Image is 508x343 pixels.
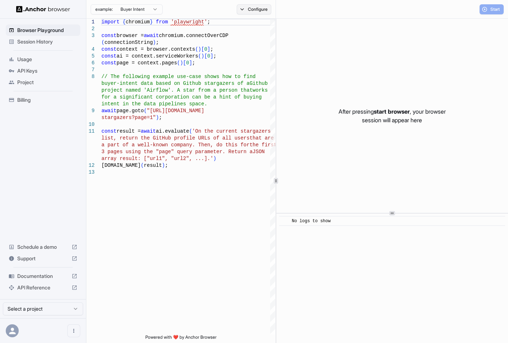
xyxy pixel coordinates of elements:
[253,149,265,155] span: JSON
[6,253,80,264] div: Support
[101,128,117,134] span: const
[101,135,250,141] span: list, return the GitHub profile URLs of all users
[86,162,95,169] div: 12
[156,40,159,45] span: ;
[204,53,207,59] span: [
[292,219,331,224] span: No logs to show
[86,32,95,39] div: 3
[86,73,95,80] div: 8
[144,33,159,38] span: await
[17,96,77,104] span: Billing
[150,19,153,25] span: }
[117,46,195,52] span: context = browser.contexts
[17,38,77,45] span: Session History
[171,19,207,25] span: 'playwright'
[17,243,69,251] span: Schedule a demo
[141,163,144,168] span: (
[6,94,80,106] div: Billing
[165,163,168,168] span: ;
[156,128,189,134] span: ai.evaluate
[86,121,95,128] div: 10
[117,128,141,134] span: result =
[213,53,216,59] span: ;
[6,241,80,253] div: Schedule a demo
[117,33,144,38] span: browser =
[177,60,180,66] span: (
[141,128,156,134] span: await
[6,54,80,65] div: Usage
[159,115,162,120] span: ;
[86,26,95,32] div: 2
[183,60,186,66] span: [
[153,40,156,45] span: )
[101,142,250,148] span: a part of a well-known company. Then, do this for
[189,128,192,134] span: (
[101,46,117,52] span: const
[204,46,207,52] span: 0
[198,46,201,52] span: )
[117,108,144,114] span: page.goto
[210,53,213,59] span: ]
[192,60,195,66] span: ;
[253,94,262,100] span: ing
[237,4,272,14] button: Configure
[6,65,80,77] div: API Keys
[17,273,69,280] span: Documentation
[101,53,117,59] span: const
[101,163,141,168] span: [DOMAIN_NAME]
[374,108,410,115] span: start browser
[86,19,95,26] div: 1
[213,156,216,161] span: )
[101,108,117,114] span: await
[201,46,204,52] span: [
[101,40,104,45] span: (
[17,255,69,262] span: Support
[17,67,77,74] span: API Keys
[144,108,147,114] span: (
[201,53,204,59] span: )
[186,60,189,66] span: 0
[104,40,153,45] span: connectionString
[17,27,77,34] span: Browser Playground
[283,218,286,225] span: ​
[156,19,168,25] span: from
[207,53,210,59] span: 0
[101,74,253,79] span: // The following example use-case shows how to fin
[6,270,80,282] div: Documentation
[250,135,274,141] span: that are
[126,19,150,25] span: chromium
[210,46,213,52] span: ;
[145,334,217,343] span: Powered with ❤️ by Anchor Browser
[101,33,117,38] span: const
[86,60,95,67] div: 6
[207,46,210,52] span: ]
[250,81,268,86] span: Github
[339,107,446,124] p: After pressing , your browser session will appear here
[117,53,198,59] span: ai = context.serviceWorkers
[101,115,156,120] span: stargazers?page=1"
[86,169,95,176] div: 13
[147,108,204,114] span: "[URL][DOMAIN_NAME]
[6,282,80,293] div: API Reference
[189,60,192,66] span: ]
[86,67,95,73] div: 7
[101,156,213,161] span: array result: ["url1", "url2", ...].'
[101,60,117,66] span: const
[101,81,250,86] span: buyer-intent data based on Github stargazers of a
[162,163,165,168] span: )
[253,74,255,79] span: d
[6,24,80,36] div: Browser Playground
[17,284,69,291] span: API Reference
[17,56,77,63] span: Usage
[144,163,162,168] span: result
[195,46,198,52] span: (
[16,6,70,13] img: Anchor Logo
[101,94,253,100] span: for a significant corporation can be a hint of buy
[86,46,95,53] div: 4
[6,77,80,88] div: Project
[253,87,268,93] span: works
[198,53,201,59] span: (
[86,108,95,114] div: 9
[123,19,126,25] span: {
[86,53,95,60] div: 5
